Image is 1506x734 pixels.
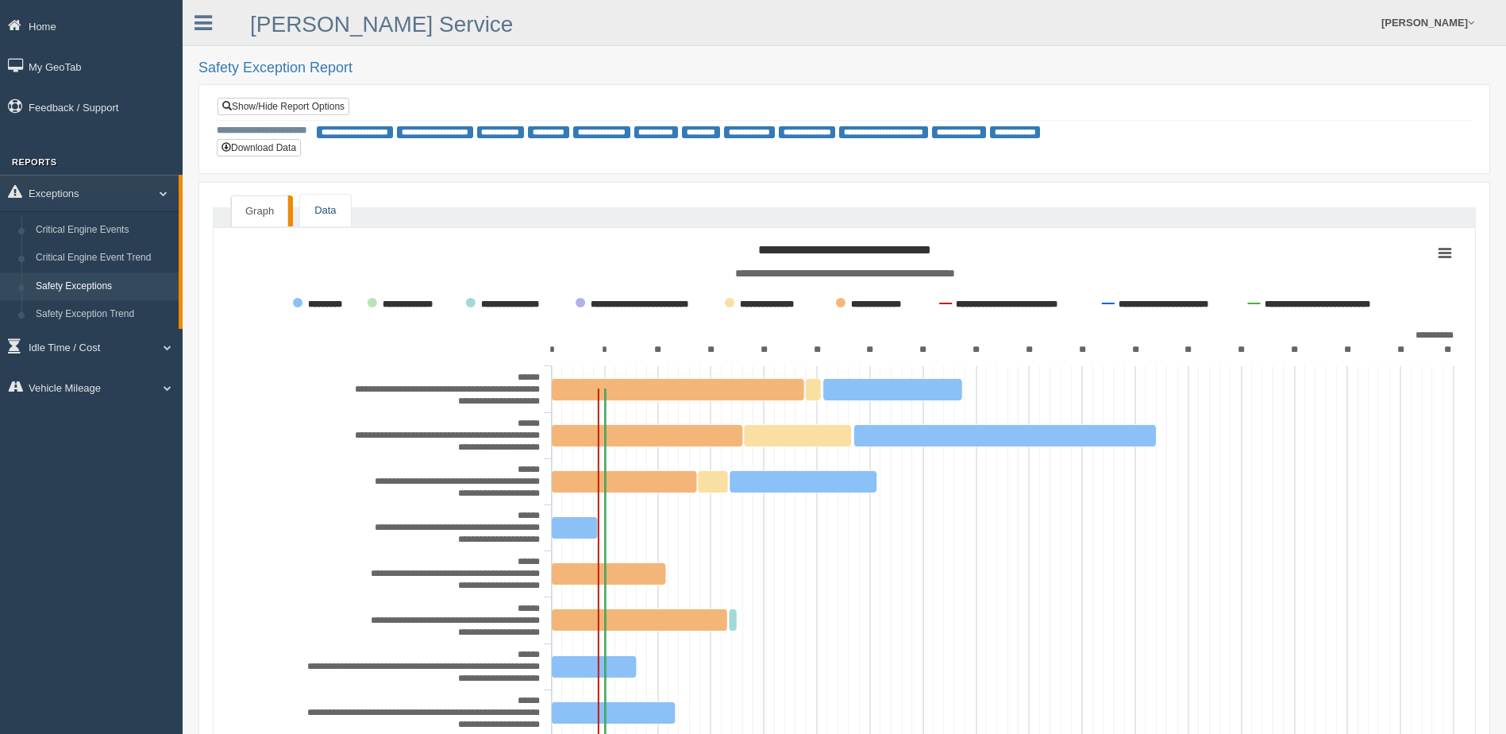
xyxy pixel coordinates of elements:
[250,12,513,37] a: [PERSON_NAME] Service
[29,300,179,329] a: Safety Exception Trend
[29,244,179,272] a: Critical Engine Event Trend
[217,139,301,156] button: Download Data
[300,195,350,227] a: Data
[231,195,288,227] a: Graph
[198,60,1490,76] h2: Safety Exception Report
[29,216,179,245] a: Critical Engine Events
[29,272,179,301] a: Safety Exceptions
[218,98,349,115] a: Show/Hide Report Options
